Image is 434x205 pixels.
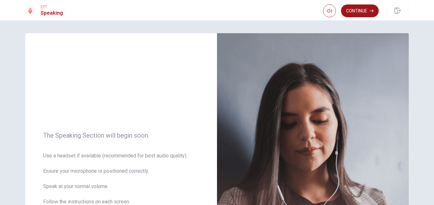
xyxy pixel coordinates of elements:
h1: Speaking [41,9,63,17]
span: EPT [41,5,63,9]
span: The Speaking Section will begin soon. [43,132,199,139]
button: Continue [341,4,379,17]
